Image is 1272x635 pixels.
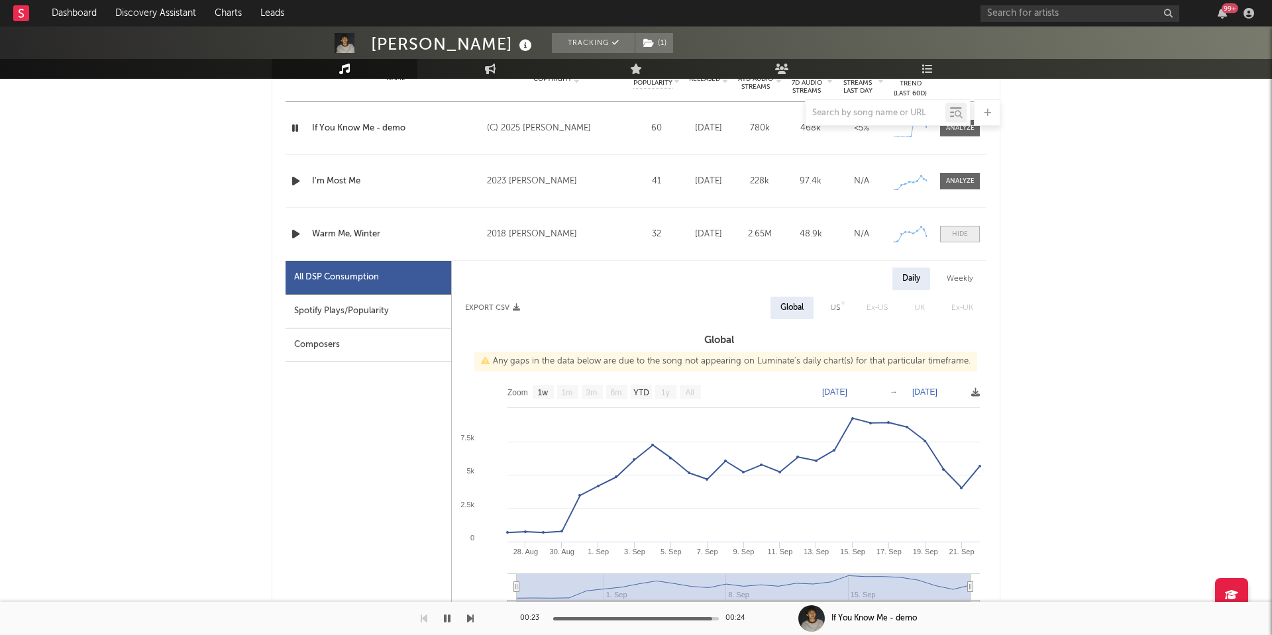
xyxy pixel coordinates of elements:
[737,228,782,241] div: 2.65M
[780,300,804,316] div: Global
[286,295,451,328] div: Spotify Plays/Popularity
[312,175,480,188] a: I'm Most Me
[913,548,938,556] text: 19. Sep
[840,548,865,556] text: 15. Sep
[487,121,627,136] div: (C) 2025 [PERSON_NAME]
[520,611,547,626] div: 00:23
[661,548,682,556] text: 5. Sep
[635,33,674,53] span: ( 1 )
[661,388,670,397] text: 1y
[839,122,884,135] div: <5%
[487,226,627,242] div: 2018 [PERSON_NAME]
[806,108,945,119] input: Search by song name or URL
[788,175,833,188] div: 97.4k
[937,268,983,290] div: Weekly
[633,175,680,188] div: 41
[804,548,829,556] text: 13. Sep
[725,611,752,626] div: 00:24
[588,548,609,556] text: 1. Sep
[830,300,840,316] div: US
[822,387,847,397] text: [DATE]
[831,612,917,624] div: If You Know Me - demo
[1222,3,1238,13] div: 99 +
[286,328,451,362] div: Composers
[1218,8,1227,19] button: 99+
[685,388,694,397] text: All
[460,434,474,442] text: 7.5k
[890,387,898,397] text: →
[474,352,977,371] div: Any gaps in the data below are due to the song not appearing on Luminate's daily chart(s) for tha...
[294,269,379,285] div: All DSP Consumption
[371,33,535,55] div: [PERSON_NAME]
[487,173,627,189] div: 2023 [PERSON_NAME]
[312,228,480,241] a: Warm Me, Winter
[460,501,474,509] text: 2.5k
[624,548,645,556] text: 3. Sep
[286,261,451,295] div: All DSP Consumption
[686,122,731,135] div: [DATE]
[633,122,680,135] div: 60
[686,175,731,188] div: [DATE]
[312,122,480,135] a: If You Know Me - demo
[633,388,649,397] text: YTD
[697,548,718,556] text: 7. Sep
[635,33,673,53] button: (1)
[949,548,975,556] text: 21. Sep
[513,548,538,556] text: 28. Aug
[767,548,792,556] text: 11. Sep
[839,228,884,241] div: N/A
[470,534,474,542] text: 0
[890,59,930,99] div: Global Streaming Trend (Last 60D)
[562,388,573,397] text: 1m
[452,332,986,348] h3: Global
[912,387,937,397] text: [DATE]
[538,388,549,397] text: 1w
[686,228,731,241] div: [DATE]
[507,388,528,397] text: Zoom
[466,467,474,475] text: 5k
[737,122,782,135] div: 780k
[465,304,520,312] button: Export CSV
[788,122,833,135] div: 468k
[733,548,755,556] text: 9. Sep
[892,268,930,290] div: Daily
[980,5,1179,22] input: Search for artists
[550,548,574,556] text: 30. Aug
[876,548,902,556] text: 17. Sep
[788,228,833,241] div: 48.9k
[552,33,635,53] button: Tracking
[633,228,680,241] div: 32
[737,175,782,188] div: 228k
[611,388,622,397] text: 6m
[586,388,598,397] text: 3m
[839,175,884,188] div: N/A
